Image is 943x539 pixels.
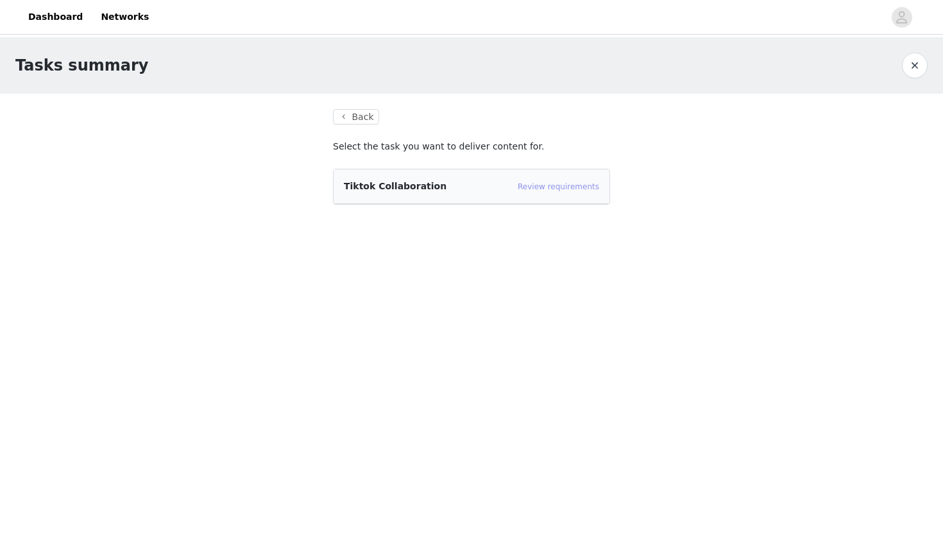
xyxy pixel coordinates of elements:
a: Dashboard [21,3,90,31]
div: avatar [896,7,908,28]
a: Networks [93,3,157,31]
h1: Tasks summary [15,54,148,77]
span: Tiktok Collaboration [344,181,446,191]
p: Select the task you want to deliver content for. [333,140,610,153]
button: Back [333,109,379,124]
a: Review requirements [518,182,599,191]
